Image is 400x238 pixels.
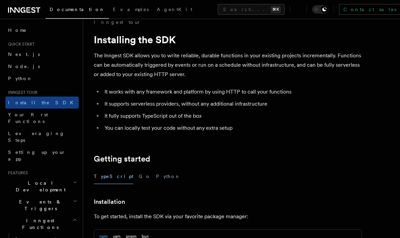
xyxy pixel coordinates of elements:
[157,7,192,12] span: AgentKit
[153,2,196,18] a: AgentKit
[103,99,362,109] li: It supports serverless providers, without any additional infrastructure
[218,4,284,15] button: Search...⌘K
[5,97,79,109] a: Install the SDK
[94,51,362,79] p: The Inngest SDK allows you to write reliable, durable functions in your existing projects increme...
[5,48,79,60] a: Next.js
[8,64,40,69] span: Node.js
[8,27,27,34] span: Home
[103,123,362,133] li: You can locally test your code without any extra setup
[8,131,65,143] span: Leveraging Steps
[5,42,35,47] span: Quick start
[312,5,328,13] button: Toggle dark mode
[94,34,362,46] h1: Installing the SDK
[5,146,79,165] a: Setting up your app
[46,2,109,19] a: Documentation
[103,111,362,121] li: It fully supports TypeScript out of the box
[8,52,40,57] span: Next.js
[8,112,48,124] span: Your first Functions
[50,7,105,12] span: Documentation
[5,198,73,212] span: Events & Triggers
[5,196,79,215] button: Events & Triggers
[5,180,73,193] span: Local Development
[8,150,66,162] span: Setting up your app
[113,7,149,12] span: Examples
[5,109,79,127] a: Your first Functions
[139,169,151,184] button: Go
[271,6,280,13] kbd: ⌘K
[5,24,79,36] a: Home
[5,170,28,176] span: Features
[8,76,32,81] span: Python
[5,217,72,231] span: Inngest Functions
[94,19,141,25] a: Inngest tour
[5,60,79,72] a: Node.js
[94,154,150,164] a: Getting started
[103,87,362,97] li: It works with any framework and platform by using HTTP to call your functions
[8,100,77,105] span: Install the SDK
[94,197,125,206] a: Installation
[5,127,79,146] a: Leveraging Steps
[5,177,79,196] button: Local Development
[5,72,79,84] a: Python
[94,212,362,221] p: To get started, install the SDK via your favorite package manager:
[94,169,133,184] button: TypeScript
[5,215,79,233] button: Inngest Functions
[156,169,181,184] button: Python
[5,90,38,95] span: Inngest tour
[109,2,153,18] a: Examples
